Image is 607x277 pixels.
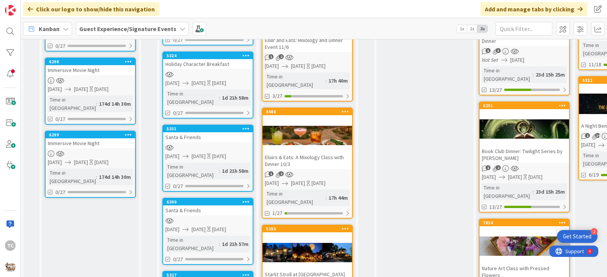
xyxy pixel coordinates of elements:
span: 5 [486,48,491,53]
img: avatar [5,261,16,272]
div: 174d 14h 30m [97,173,133,181]
span: 2x [467,25,477,33]
div: 6299 [49,132,135,138]
span: [DATE] [482,173,496,181]
span: : [219,94,220,102]
div: Santa & Friends [163,132,253,142]
div: 1d 21h 58m [220,94,250,102]
i: Not Set [482,56,498,63]
div: 6300 [163,199,253,205]
div: Time in [GEOGRAPHIC_DATA] [48,169,96,185]
div: 6300 [167,199,253,205]
span: 11/18 [589,61,601,69]
div: Time in [GEOGRAPHIC_DATA] [265,72,326,89]
div: [DATE] [94,85,109,93]
div: Immersive Movie Night [46,65,135,75]
span: [DATE] [192,152,206,160]
span: 0/27 [55,42,65,50]
div: 5331 [167,126,253,131]
div: 6291 [480,102,569,109]
span: 2 [279,171,284,176]
span: 3 [496,48,501,53]
span: [DATE] [165,225,179,233]
div: Get Started [563,233,591,240]
div: 6299 [46,131,135,138]
span: 2 [496,165,501,170]
div: 23d 15h 25m [534,70,567,79]
a: 6291Book Club Dinner: Twilight Series by [PERSON_NAME][DATE][DATE][DATE]Time in [GEOGRAPHIC_DATA]... [479,102,570,213]
div: 8086 [263,108,352,115]
span: 1/27 [272,209,282,217]
div: Time in [GEOGRAPHIC_DATA] [165,163,219,179]
div: 6298 [46,58,135,65]
div: 8086Elixirs & Eats: A Mixology Class with Dinner 10/3 [263,108,352,169]
span: 1x [457,25,467,33]
span: 6/19 [589,171,599,179]
span: 0/27 [173,255,183,263]
span: Kanban [39,24,60,33]
div: 5324Holiday Character Breakfast [163,52,253,69]
span: [DATE] [165,152,179,160]
div: 5324 [163,52,253,59]
span: : [533,70,534,79]
div: 1d 21h 57m [220,240,250,248]
div: [DATE] [311,62,326,70]
div: Time in [GEOGRAPHIC_DATA] [165,89,219,106]
span: 0/27 [173,109,183,117]
span: 0/27 [55,115,65,123]
div: TC [5,240,16,251]
a: 6300Santa & Friends[DATE][DATE][DATE]Time in [GEOGRAPHIC_DATA]:1d 21h 57m0/27 [162,198,253,265]
span: 0/27 [173,36,183,44]
div: 6299Immersive Movie Night [46,131,135,148]
div: Open Get Started checklist, remaining modules: 1 [557,230,598,243]
span: [DATE] [265,179,279,187]
div: 6291Book Club Dinner: Twilight Series by [PERSON_NAME] [480,102,569,163]
span: 14 [595,133,600,138]
span: 0/27 [173,182,183,190]
div: 6291 [483,103,569,108]
div: Click our logo to show/hide this navigation [23,2,159,16]
span: 1 [269,54,274,59]
div: Time in [GEOGRAPHIC_DATA] [482,183,533,200]
div: 4 [39,3,41,9]
span: [DATE] [165,79,179,87]
div: Santa & Friends [163,205,253,215]
div: 5283 [263,225,352,232]
a: 5331Santa & Friends[DATE][DATE][DATE]Time in [GEOGRAPHIC_DATA]:1d 21h 58m0/27 [162,125,253,192]
div: 17h 40m [327,77,350,85]
span: 0/27 [55,188,65,196]
div: [DATE] [212,225,226,233]
div: [DATE] [212,79,226,87]
a: 8086Elixirs & Eats: A Mixology Class with Dinner 10/3[DATE][DATE][DATE]Time in [GEOGRAPHIC_DATA]:... [262,108,353,219]
span: 13/27 [489,86,502,94]
div: 1d 21h 58m [220,167,250,175]
span: Support [16,1,35,10]
span: [DATE] [192,79,206,87]
span: [DATE] [291,179,305,187]
a: 6298Immersive Movie Night[DATE][DATE][DATE]Time in [GEOGRAPHIC_DATA]:174d 14h 30m0/27 [45,58,136,125]
div: [DATE] [94,158,109,166]
div: 6298 [49,59,135,64]
span: [DATE] [48,158,62,166]
span: [DATE] [74,85,88,93]
span: 1 [269,171,274,176]
div: [DATE] [528,173,543,181]
div: Time in [GEOGRAPHIC_DATA] [265,189,326,206]
div: 5331Santa & Friends [163,125,253,142]
div: 23d 15h 25m [534,188,567,196]
div: 5283 [266,226,352,232]
span: [DATE] [265,62,279,70]
div: Add and manage tabs by clicking [480,2,587,16]
span: : [533,188,534,196]
div: Immersive Movie Night [46,138,135,148]
span: : [219,167,220,175]
div: Elixirs & Eats: A Mixology Class with Dinner 10/3 [263,152,352,169]
span: [DATE] [48,85,62,93]
span: 3x [477,25,487,33]
div: 6298Immersive Movie Night [46,58,135,75]
span: 2 [486,165,491,170]
div: 5324 [167,53,253,58]
span: 13/27 [489,203,502,211]
span: : [96,173,97,181]
div: 8086 [266,109,352,114]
